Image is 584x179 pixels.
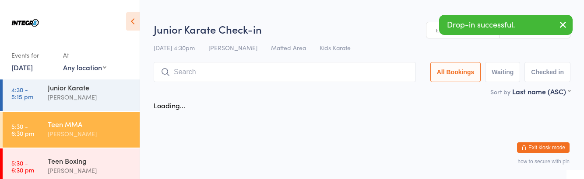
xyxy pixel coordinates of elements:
a: 5:30 -6:30 pmTeen MMA[PERSON_NAME] [3,112,140,148]
div: [PERSON_NAME] [48,129,132,139]
div: Any location [63,62,106,72]
div: Last name (ASC) [512,86,570,96]
time: 4:30 - 5:15 pm [11,86,33,100]
h2: Junior Karate Check-in [154,22,570,36]
label: Sort by [490,87,510,96]
div: At [63,48,106,62]
span: [PERSON_NAME] [208,43,257,52]
div: Drop-in successful. [439,15,573,35]
div: Teen MMA [48,119,132,129]
input: Search [154,62,416,82]
time: 5:30 - 6:30 pm [11,123,34,137]
button: All Bookings [430,62,481,82]
div: Loading... [154,100,185,110]
div: Events for [11,48,54,62]
img: Integr8 Bentleigh [9,7,42,39]
span: Kids Karate [320,43,351,52]
div: [PERSON_NAME] [48,165,132,176]
span: Matted Area [271,43,306,52]
span: [DATE] 4:30pm [154,43,195,52]
button: how to secure with pin [517,158,570,165]
a: [DATE] [11,62,33,72]
div: [PERSON_NAME] [48,92,132,102]
div: Junior Karate [48,83,132,92]
a: 4:30 -5:15 pmJunior Karate[PERSON_NAME] [3,75,140,111]
button: Checked in [524,62,570,82]
button: Exit kiosk mode [517,142,570,153]
div: Teen Boxing [48,156,132,165]
time: 5:30 - 6:30 pm [11,159,34,173]
button: Waiting [485,62,520,82]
